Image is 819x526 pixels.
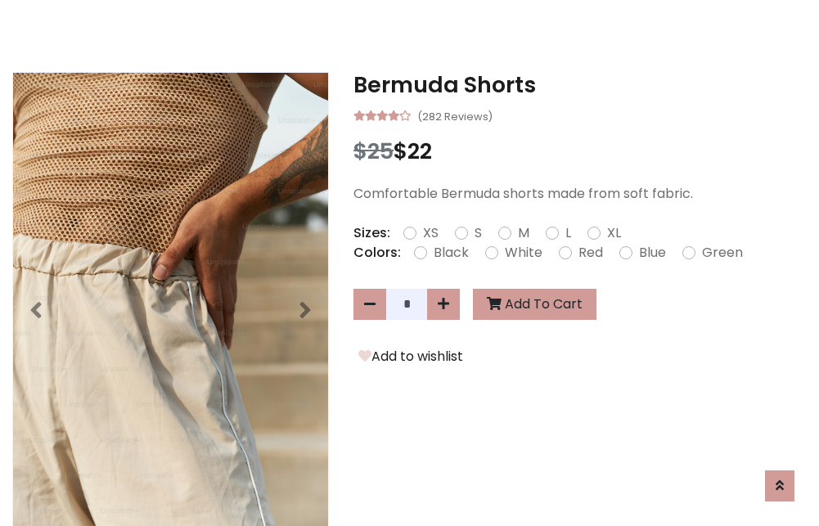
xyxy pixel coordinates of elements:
label: Red [578,243,603,263]
button: Add to wishlist [353,346,468,367]
small: (282 Reviews) [417,106,493,125]
p: Comfortable Bermuda shorts made from soft fabric. [353,184,807,204]
label: Green [702,243,743,263]
label: M [518,223,529,243]
label: White [505,243,542,263]
label: XL [607,223,621,243]
label: S [475,223,482,243]
p: Sizes: [353,223,390,243]
button: Add To Cart [473,289,596,320]
span: 22 [407,136,432,166]
p: Colors: [353,243,401,263]
h3: Bermuda Shorts [353,72,807,98]
h3: $ [353,138,807,164]
label: L [565,223,571,243]
span: $25 [353,136,394,166]
label: Blue [639,243,666,263]
label: Black [434,243,469,263]
label: XS [423,223,439,243]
